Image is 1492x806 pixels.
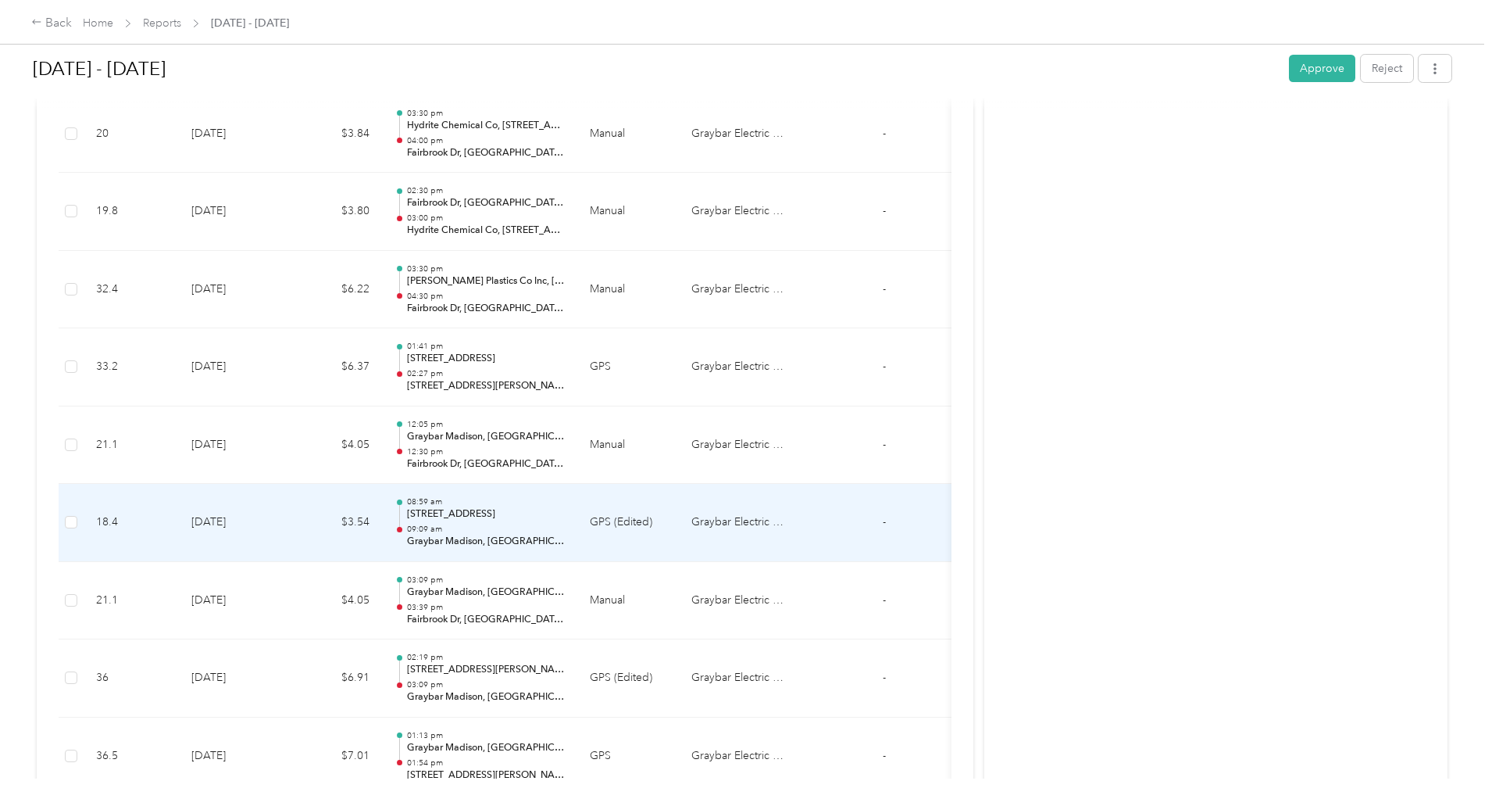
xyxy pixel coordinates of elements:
p: 03:30 pm [407,263,565,274]
td: [DATE] [179,251,288,329]
td: Graybar Electric Company, Inc [679,328,796,407]
p: [STREET_ADDRESS][PERSON_NAME][PERSON_NAME] [407,663,565,677]
td: $7.01 [288,718,382,796]
p: Fairbrook Dr, [GEOGRAPHIC_DATA], [GEOGRAPHIC_DATA], [GEOGRAPHIC_DATA] [407,196,565,210]
p: 02:19 pm [407,652,565,663]
td: [DATE] [179,173,288,251]
td: [DATE] [179,328,288,407]
span: - [883,515,886,528]
p: 03:00 pm [407,213,565,224]
td: 21.1 [84,562,179,640]
p: Graybar Madison, [GEOGRAPHIC_DATA] [407,690,565,704]
iframe: Everlance-gr Chat Button Frame [1405,718,1492,806]
span: - [883,204,886,217]
td: GPS (Edited) [577,639,679,718]
td: 18.4 [84,484,179,562]
span: - [883,127,886,140]
td: Graybar Electric Company, Inc [679,251,796,329]
td: 36 [84,639,179,718]
td: Graybar Electric Company, Inc [679,407,796,485]
p: Graybar Madison, [GEOGRAPHIC_DATA] [407,535,565,549]
p: [STREET_ADDRESS] [407,507,565,521]
td: $3.54 [288,484,382,562]
td: [DATE] [179,484,288,562]
p: [PERSON_NAME] Plastics Co Inc, [STREET_ADDRESS][PERSON_NAME] [407,274,565,288]
td: Manual [577,407,679,485]
p: 03:09 pm [407,679,565,690]
button: Approve [1289,55,1355,82]
p: Graybar Madison, [GEOGRAPHIC_DATA] [407,430,565,444]
h1: Aug 1 - 31, 2025 [33,50,1278,88]
td: $6.37 [288,328,382,407]
span: - [883,438,886,451]
p: Fairbrook Dr, [GEOGRAPHIC_DATA], [GEOGRAPHIC_DATA], [GEOGRAPHIC_DATA] [407,457,565,471]
td: Graybar Electric Company, Inc [679,173,796,251]
td: $3.84 [288,95,382,174]
p: 02:30 pm [407,185,565,196]
p: Fairbrook Dr, [GEOGRAPHIC_DATA], [GEOGRAPHIC_DATA], [GEOGRAPHIC_DATA] [407,302,565,316]
td: [DATE] [179,407,288,485]
td: 33.2 [84,328,179,407]
td: $3.80 [288,173,382,251]
span: - [883,749,886,762]
a: Home [83,16,113,30]
p: 01:54 pm [407,758,565,768]
td: 36.5 [84,718,179,796]
td: Graybar Electric Company, Inc [679,718,796,796]
p: Hydrite Chemical Co, [STREET_ADDRESS] [407,224,565,238]
td: Manual [577,173,679,251]
p: 08:59 am [407,496,565,507]
td: GPS [577,718,679,796]
a: Reports [143,16,181,30]
td: 32.4 [84,251,179,329]
td: Graybar Electric Company, Inc [679,484,796,562]
div: Back [31,14,72,33]
td: GPS [577,328,679,407]
span: - [883,671,886,684]
td: [DATE] [179,718,288,796]
p: 02:27 pm [407,368,565,379]
p: 09:09 am [407,524,565,535]
p: Graybar Madison, [GEOGRAPHIC_DATA] [407,741,565,755]
p: 01:41 pm [407,341,565,352]
p: 04:30 pm [407,291,565,302]
p: 04:00 pm [407,135,565,146]
td: GPS (Edited) [577,484,679,562]
td: [DATE] [179,562,288,640]
span: - [883,282,886,296]
td: 19.8 [84,173,179,251]
td: Graybar Electric Company, Inc [679,95,796,174]
td: [DATE] [179,95,288,174]
p: 03:39 pm [407,602,565,613]
td: $4.05 [288,407,382,485]
p: Graybar Madison, [GEOGRAPHIC_DATA] [407,586,565,600]
p: 12:30 pm [407,446,565,457]
span: [DATE] - [DATE] [211,15,289,31]
p: [STREET_ADDRESS] [407,352,565,366]
td: Manual [577,95,679,174]
p: 12:05 pm [407,419,565,430]
td: 21.1 [84,407,179,485]
td: Manual [577,562,679,640]
p: 03:30 pm [407,108,565,119]
td: [DATE] [179,639,288,718]
td: Manual [577,251,679,329]
td: 20 [84,95,179,174]
p: [STREET_ADDRESS][PERSON_NAME][PERSON_NAME] [407,768,565,783]
td: $6.91 [288,639,382,718]
button: Reject [1361,55,1413,82]
p: 01:13 pm [407,730,565,741]
p: Fairbrook Dr, [GEOGRAPHIC_DATA], [GEOGRAPHIC_DATA], [GEOGRAPHIC_DATA] [407,146,565,160]
span: - [883,360,886,373]
p: Hydrite Chemical Co, [STREET_ADDRESS] [407,119,565,133]
p: 03:09 pm [407,575,565,586]
td: Graybar Electric Company, Inc [679,639,796,718]
td: $4.05 [288,562,382,640]
p: Fairbrook Dr, [GEOGRAPHIC_DATA], [GEOGRAPHIC_DATA], [GEOGRAPHIC_DATA] [407,613,565,627]
span: - [883,593,886,607]
p: [STREET_ADDRESS][PERSON_NAME] [407,379,565,393]
td: Graybar Electric Company, Inc [679,562,796,640]
td: $6.22 [288,251,382,329]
